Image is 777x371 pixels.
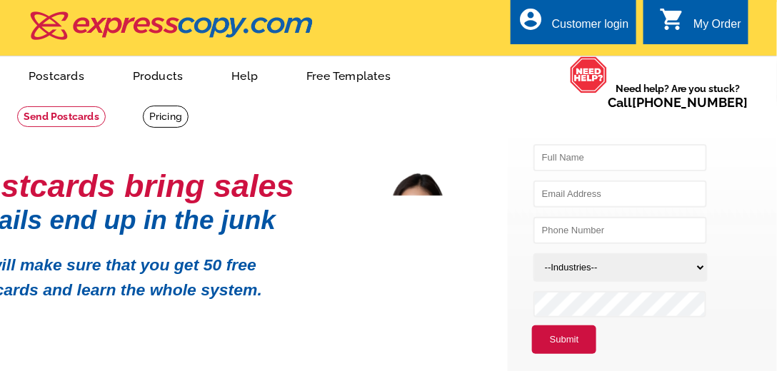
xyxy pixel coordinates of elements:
[533,217,707,244] input: Phone Number
[518,6,543,32] i: account_circle
[693,18,741,38] div: My Order
[6,58,107,91] a: Postcards
[608,81,748,110] span: Need help? Are you stuck?
[608,95,748,110] span: Call
[632,95,748,110] a: [PHONE_NUMBER]
[570,56,608,93] img: help
[659,6,685,32] i: shopping_cart
[532,325,596,354] button: Submit
[533,144,707,171] input: Full Name
[659,16,741,34] a: shopping_cart My Order
[552,18,629,38] div: Customer login
[518,16,629,34] a: account_circle Customer login
[533,181,707,208] input: Email Address
[110,58,206,91] a: Products
[209,58,281,91] a: Help
[284,58,413,91] a: Free Templates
